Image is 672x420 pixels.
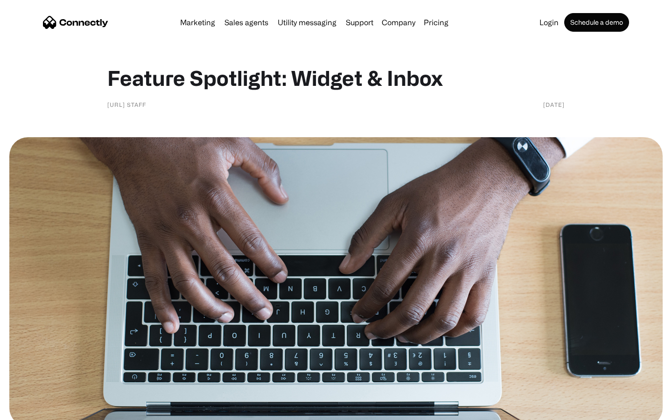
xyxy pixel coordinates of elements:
ul: Language list [19,404,56,417]
a: home [43,15,108,29]
div: Company [382,16,415,29]
div: [DATE] [543,100,565,109]
a: Support [342,19,377,26]
a: Sales agents [221,19,272,26]
a: Pricing [420,19,452,26]
a: Utility messaging [274,19,340,26]
h1: Feature Spotlight: Widget & Inbox [107,65,565,91]
aside: Language selected: English [9,404,56,417]
div: [URL] staff [107,100,146,109]
a: Marketing [176,19,219,26]
a: Login [536,19,562,26]
div: Company [379,16,418,29]
a: Schedule a demo [564,13,629,32]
